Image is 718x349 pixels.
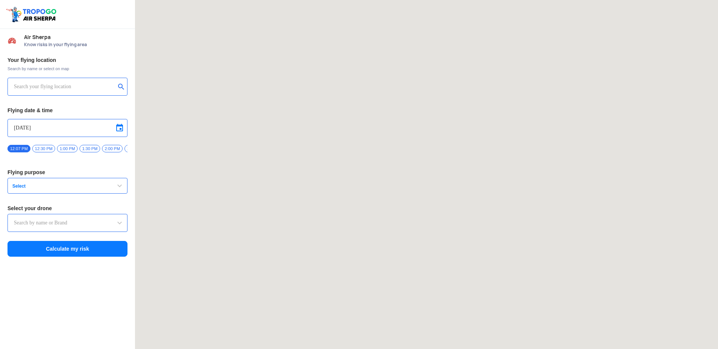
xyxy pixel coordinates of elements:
[7,66,127,72] span: Search by name or select on map
[24,42,127,48] span: Know risks in your flying area
[9,183,103,189] span: Select
[24,34,127,40] span: Air Sherpa
[7,206,127,211] h3: Select your drone
[7,145,30,152] span: 12:07 PM
[32,145,55,152] span: 12:30 PM
[79,145,100,152] span: 1:30 PM
[7,241,127,257] button: Calculate my risk
[14,218,121,227] input: Search by name or Brand
[57,145,78,152] span: 1:00 PM
[124,145,145,152] span: 2:30 PM
[7,57,127,63] h3: Your flying location
[14,82,115,91] input: Search your flying location
[6,6,59,23] img: ic_tgdronemaps.svg
[7,170,127,175] h3: Flying purpose
[7,178,127,194] button: Select
[7,36,16,45] img: Risk Scores
[102,145,123,152] span: 2:00 PM
[14,123,121,132] input: Select Date
[7,108,127,113] h3: Flying date & time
